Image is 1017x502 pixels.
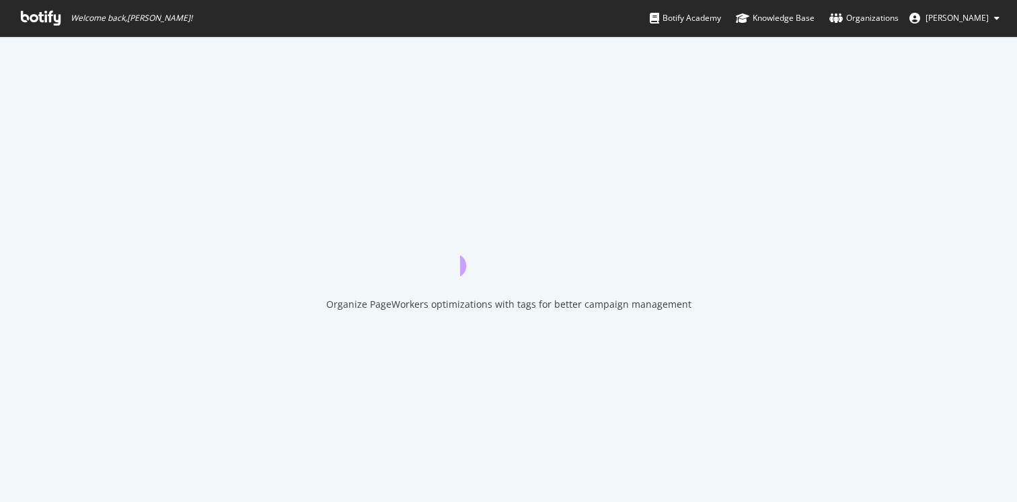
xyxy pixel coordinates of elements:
[829,11,899,25] div: Organizations
[736,11,815,25] div: Knowledge Base
[899,7,1010,29] button: [PERSON_NAME]
[326,298,691,311] div: Organize PageWorkers optimizations with tags for better campaign management
[926,12,989,24] span: Katie Greenwood
[460,228,557,276] div: animation
[71,13,192,24] span: Welcome back, [PERSON_NAME] !
[650,11,721,25] div: Botify Academy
